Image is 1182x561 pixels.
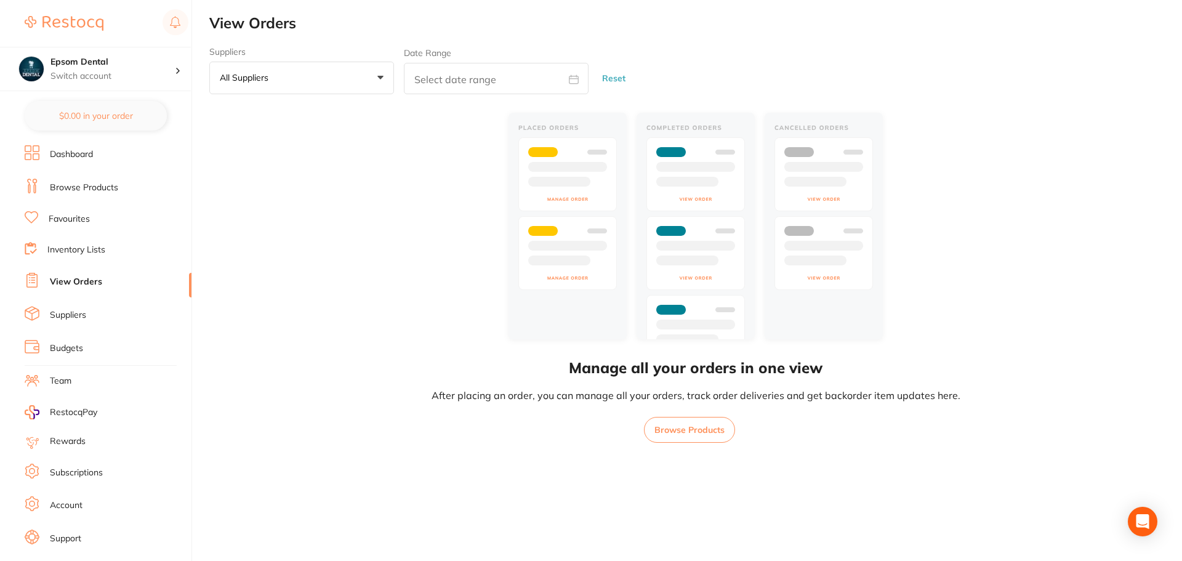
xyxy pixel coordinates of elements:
img: view-orders.svg [504,109,888,345]
p: All suppliers [220,72,273,83]
a: Dashboard [50,148,93,161]
h2: Manage all your orders in one view [569,358,822,379]
a: RestocqPay [25,405,97,419]
a: Rewards [50,435,86,448]
button: Reset [598,62,629,95]
img: Restocq Logo [25,16,103,31]
p: After placing an order, you can manage all your orders, track order deliveries and get backorder ... [432,389,960,402]
img: RestocqPay [25,405,39,419]
a: View Orders [50,276,102,288]
h2: View Orders [209,15,1182,32]
span: RestocqPay [50,406,97,419]
a: Budgets [50,342,83,355]
a: Team [50,375,71,387]
a: Inventory Lists [47,244,105,256]
h4: Epsom Dental [50,56,175,68]
a: Suppliers [50,309,86,321]
label: Date Range [404,48,451,58]
a: Support [50,533,81,545]
a: Restocq Logo [25,9,103,38]
button: $0.00 in your order [25,101,167,131]
a: Account [50,499,82,512]
label: Suppliers [209,47,394,57]
a: Favourites [49,213,90,225]
p: Switch account [50,70,175,83]
button: Browse Products [644,417,735,443]
a: Browse Products [50,182,118,194]
img: Epsom Dental [19,57,44,81]
div: Open Intercom Messenger [1128,507,1157,536]
button: All suppliers [209,62,394,95]
a: Subscriptions [50,467,103,479]
input: Select date range [404,63,589,94]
